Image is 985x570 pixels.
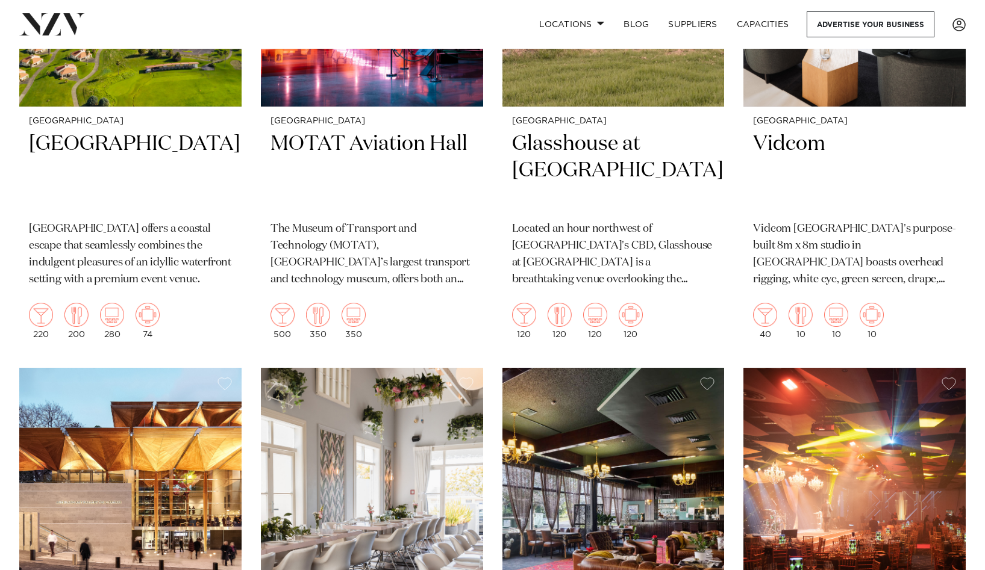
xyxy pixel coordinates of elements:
div: 120 [512,303,536,339]
h2: Vidcom [753,131,956,212]
img: cocktail.png [270,303,295,327]
a: Advertise your business [807,11,934,37]
h2: Glasshouse at [GEOGRAPHIC_DATA] [512,131,715,212]
div: 10 [824,303,848,339]
p: [GEOGRAPHIC_DATA] offers a coastal escape that seamlessly combines the indulgent pleasures of an ... [29,221,232,288]
img: meeting.png [136,303,160,327]
img: cocktail.png [753,303,777,327]
div: 280 [100,303,124,339]
img: theatre.png [583,303,607,327]
div: 220 [29,303,53,339]
img: meeting.png [619,303,643,327]
small: [GEOGRAPHIC_DATA] [270,117,474,126]
img: dining.png [64,303,89,327]
img: theatre.png [824,303,848,327]
img: cocktail.png [29,303,53,327]
div: 40 [753,303,777,339]
a: Capacities [727,11,799,37]
p: Located an hour northwest of [GEOGRAPHIC_DATA]'s CBD, Glasshouse at [GEOGRAPHIC_DATA] is a breath... [512,221,715,288]
img: theatre.png [100,303,124,327]
img: theatre.png [342,303,366,327]
div: 350 [342,303,366,339]
div: 120 [548,303,572,339]
h2: [GEOGRAPHIC_DATA] [29,131,232,212]
h2: MOTAT Aviation Hall [270,131,474,212]
div: 120 [619,303,643,339]
img: nzv-logo.png [19,13,85,35]
img: dining.png [789,303,813,327]
a: Locations [530,11,614,37]
div: 120 [583,303,607,339]
small: [GEOGRAPHIC_DATA] [753,117,956,126]
div: 500 [270,303,295,339]
div: 350 [306,303,330,339]
div: 10 [860,303,884,339]
div: 74 [136,303,160,339]
a: BLOG [614,11,658,37]
small: [GEOGRAPHIC_DATA] [512,117,715,126]
div: 200 [64,303,89,339]
img: cocktail.png [512,303,536,327]
div: 10 [789,303,813,339]
img: dining.png [548,303,572,327]
img: meeting.png [860,303,884,327]
p: The Museum of Transport and Technology (MOTAT), [GEOGRAPHIC_DATA]’s largest transport and technol... [270,221,474,288]
p: Vidcom [GEOGRAPHIC_DATA]'s purpose-built 8m x 8m studio in [GEOGRAPHIC_DATA] boasts overhead rigg... [753,221,956,288]
a: SUPPLIERS [658,11,727,37]
img: dining.png [306,303,330,327]
small: [GEOGRAPHIC_DATA] [29,117,232,126]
